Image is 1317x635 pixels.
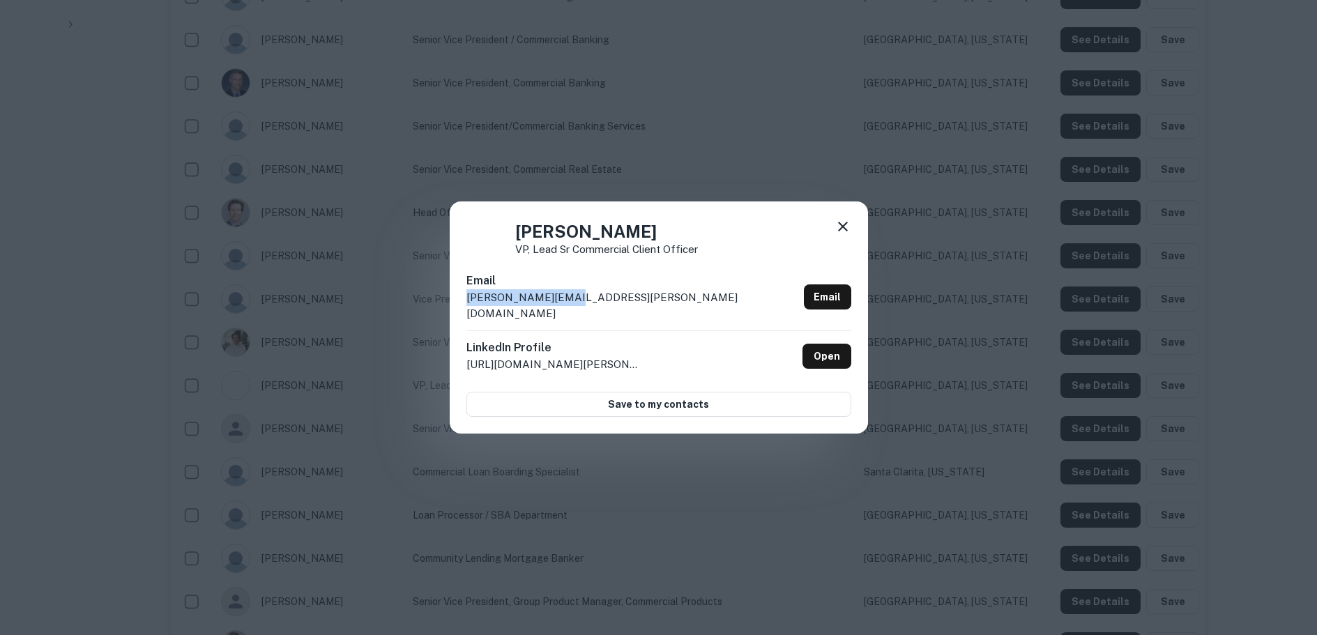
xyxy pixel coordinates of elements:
img: 1575045640576 [466,218,504,256]
button: Save to my contacts [466,392,851,417]
a: Email [804,284,851,309]
p: VP, Lead Sr Commercial Client Officer [515,244,698,254]
h4: [PERSON_NAME] [515,219,698,244]
iframe: Chat Widget [1247,479,1317,546]
a: Open [802,344,851,369]
p: [URL][DOMAIN_NAME][PERSON_NAME] [466,356,641,373]
h6: Email [466,273,798,289]
h6: LinkedIn Profile [466,339,641,356]
p: [PERSON_NAME][EMAIL_ADDRESS][PERSON_NAME][DOMAIN_NAME] [466,289,798,322]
